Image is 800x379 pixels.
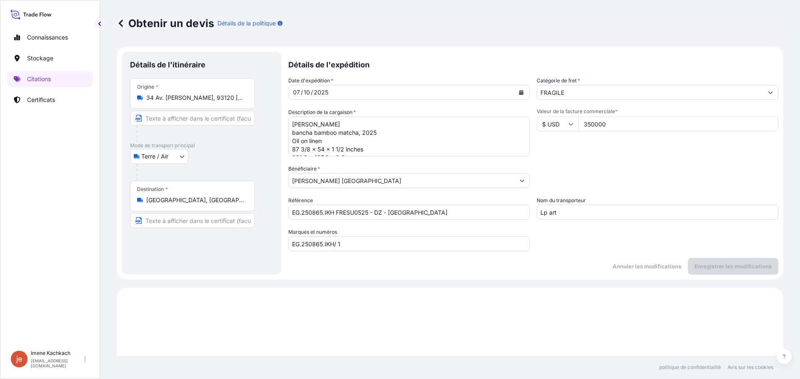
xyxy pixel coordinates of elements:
[659,364,721,371] a: politique de confidentialité
[288,197,313,203] font: Référence
[537,85,763,100] input: Sélectionnez un type de produit
[128,17,214,30] font: Obtenir un devis
[130,142,195,149] font: Mode de transport principal
[137,186,164,192] font: Destination
[727,364,773,371] a: Avis sur les cookies
[301,89,303,96] font: /
[763,85,778,100] button: Afficher les suggestions
[314,89,328,96] font: 2025
[141,153,168,160] font: Terre / Air
[289,173,515,188] input: Nom et prénom
[288,236,530,251] input: Numéro1, numéro2,...
[293,89,300,96] font: 07
[130,111,255,126] input: Texte à apparaître sur le certificat
[537,205,778,220] input: Entrez le nom
[288,166,317,172] font: Bénéficiaire
[146,94,245,102] input: Origine
[695,263,772,270] font: Enregistrer les modifications
[27,54,53,62] font: Stockage
[31,358,68,368] font: [EMAIL_ADDRESS][DOMAIN_NAME]
[7,71,93,87] a: Citations
[27,34,68,41] font: Connaissances
[304,89,310,96] font: 10
[217,20,276,27] font: Détails de la politique
[537,77,577,84] font: Catégorie de fret
[288,205,530,220] input: Votre référence interne
[288,109,352,115] font: Description de la cargaison
[27,96,55,103] font: Certificats
[292,87,301,97] div: jour,
[288,60,370,69] font: Détails de l'expédition
[688,258,778,275] button: Enregistrer les modifications
[47,350,70,356] font: Kachkach
[7,50,93,67] a: Stockage
[137,84,154,90] font: Origine
[537,197,586,203] font: Nom du transporteur
[303,87,311,97] div: mois,
[130,213,255,228] input: Texte à apparaître sur le certificat
[7,92,93,108] a: Certificats
[578,116,778,131] input: Tapez le montant
[288,229,337,235] font: Marques et numéros
[146,196,245,204] input: Destination
[130,149,188,164] button: Sélectionnez le transport
[515,86,528,99] button: Calendrier
[606,258,688,275] button: Annuler les modifications
[130,60,205,69] font: Détails de l'itinéraire
[16,354,22,363] font: je
[313,87,329,97] div: année,
[31,350,45,356] font: Imene
[27,75,51,82] font: Citations
[288,116,530,156] textarea: [PERSON_NAME] bancha bamboo matcha, 2025 Oil on linen 87 3/8 x 54 x 1 1/2 inches 221.9 x 137.2 x ...
[515,173,530,188] button: Afficher les suggestions
[537,108,615,114] font: Valeur de la facture commerciale
[311,89,313,96] font: /
[612,263,681,270] font: Annuler les modifications
[7,29,93,46] a: Connaissances
[288,77,330,84] font: Date d'expédition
